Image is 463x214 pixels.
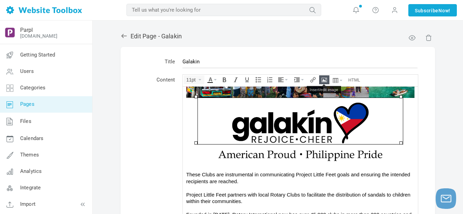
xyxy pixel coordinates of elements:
[20,201,36,207] span: Import
[20,118,31,124] span: Files
[319,75,329,84] div: Insert/edit image
[276,75,291,84] div: Align
[346,75,363,84] div: Source code
[292,75,307,84] div: Indent
[20,33,57,39] a: [DOMAIN_NAME]
[205,75,218,84] div: Text color
[4,27,15,38] img: output-onlinepngtools%20-%202025-05-26T183955.010.png
[20,135,43,141] span: Calendars
[438,7,450,14] span: Now!
[20,27,33,33] a: Parpl
[20,168,42,174] span: Analytics
[231,75,241,84] div: Italic
[186,77,197,83] span: 11pt
[436,188,456,209] button: Launch chat
[3,105,232,158] div: Project Little Feet partners with local Rotary Clubs to facilitate the distribution of sandals to...
[264,75,275,84] div: Numbered list
[20,185,41,191] span: Integrate
[20,52,55,58] span: Getting Started
[308,75,318,84] div: Insert/edit link
[307,86,341,93] div: Insert/edit image
[330,75,345,86] div: Table
[408,4,457,16] a: SubscribeNow!
[184,75,204,84] div: Font Sizes
[126,4,321,16] input: Tell us what you're looking for
[20,152,39,158] span: Themes
[20,85,46,91] span: Categories
[121,33,435,40] h2: Edit Page - Galakin
[219,75,230,84] div: Bold
[242,75,252,84] div: Underline
[134,54,179,72] td: Title
[253,75,263,84] div: Bullet list
[20,68,34,74] span: Users
[20,101,35,107] span: Pages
